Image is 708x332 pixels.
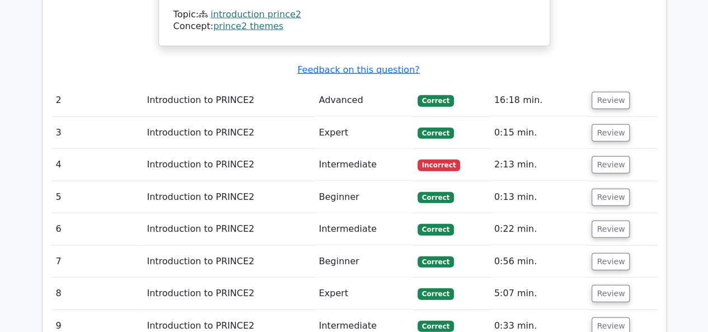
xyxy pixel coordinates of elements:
[490,246,588,278] td: 0:56 min.
[592,92,630,109] button: Review
[174,9,535,21] div: Topic:
[174,21,535,32] div: Concept:
[51,278,143,310] td: 8
[297,64,419,75] a: Feedback on this question?
[142,85,314,116] td: Introduction to PRINCE2
[213,21,283,31] a: prince2 themes
[592,285,630,302] button: Review
[51,246,143,278] td: 7
[315,85,413,116] td: Advanced
[51,117,143,149] td: 3
[592,156,630,174] button: Review
[210,9,301,20] a: introduction prince2
[315,117,413,149] td: Expert
[315,278,413,310] td: Expert
[51,85,143,116] td: 2
[315,181,413,213] td: Beginner
[418,321,454,332] span: Correct
[142,246,314,278] td: Introduction to PRINCE2
[490,213,588,245] td: 0:22 min.
[418,95,454,106] span: Correct
[418,256,454,268] span: Correct
[418,128,454,139] span: Correct
[315,213,413,245] td: Intermediate
[418,192,454,203] span: Correct
[142,181,314,213] td: Introduction to PRINCE2
[418,160,461,171] span: Incorrect
[51,213,143,245] td: 6
[490,181,588,213] td: 0:13 min.
[315,149,413,181] td: Intermediate
[142,117,314,149] td: Introduction to PRINCE2
[592,221,630,238] button: Review
[142,213,314,245] td: Introduction to PRINCE2
[490,278,588,310] td: 5:07 min.
[592,189,630,206] button: Review
[592,124,630,142] button: Review
[315,246,413,278] td: Beginner
[592,253,630,270] button: Review
[51,181,143,213] td: 5
[490,149,588,181] td: 2:13 min.
[142,278,314,310] td: Introduction to PRINCE2
[51,149,143,181] td: 4
[490,117,588,149] td: 0:15 min.
[418,288,454,300] span: Correct
[418,224,454,235] span: Correct
[142,149,314,181] td: Introduction to PRINCE2
[490,85,588,116] td: 16:18 min.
